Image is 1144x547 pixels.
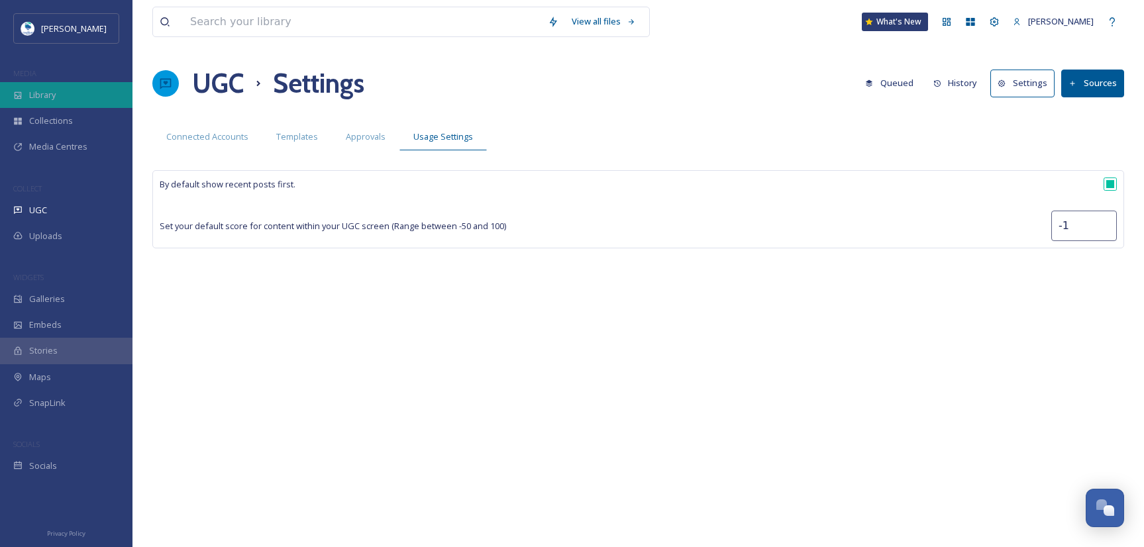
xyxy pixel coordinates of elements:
[1086,489,1124,527] button: Open Chat
[927,70,991,96] a: History
[29,319,62,331] span: Embeds
[927,70,984,96] button: History
[13,272,44,282] span: WIDGETS
[276,130,318,143] span: Templates
[160,220,506,232] span: Set your default score for content within your UGC screen (Range between -50 and 100)
[862,13,928,31] a: What's New
[29,371,51,383] span: Maps
[413,130,473,143] span: Usage Settings
[192,64,244,103] a: UGC
[29,230,62,242] span: Uploads
[346,130,386,143] span: Approvals
[21,22,34,35] img: download.jpeg
[29,293,65,305] span: Galleries
[29,460,57,472] span: Socials
[160,178,295,191] span: By default show recent posts first.
[990,70,1055,97] button: Settings
[858,70,927,96] a: Queued
[47,524,85,540] a: Privacy Policy
[990,70,1061,97] a: Settings
[858,70,920,96] button: Queued
[29,397,66,409] span: SnapLink
[41,23,107,34] span: [PERSON_NAME]
[183,7,541,36] input: Search your library
[166,130,248,143] span: Connected Accounts
[29,204,47,217] span: UGC
[1006,9,1100,34] a: [PERSON_NAME]
[273,64,364,103] h1: Settings
[47,529,85,538] span: Privacy Policy
[29,140,87,153] span: Media Centres
[29,89,56,101] span: Library
[13,68,36,78] span: MEDIA
[13,439,40,449] span: SOCIALS
[29,115,73,127] span: Collections
[565,9,643,34] a: View all files
[1061,70,1124,97] button: Sources
[1028,15,1094,27] span: [PERSON_NAME]
[29,344,58,357] span: Stories
[13,183,42,193] span: COLLECT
